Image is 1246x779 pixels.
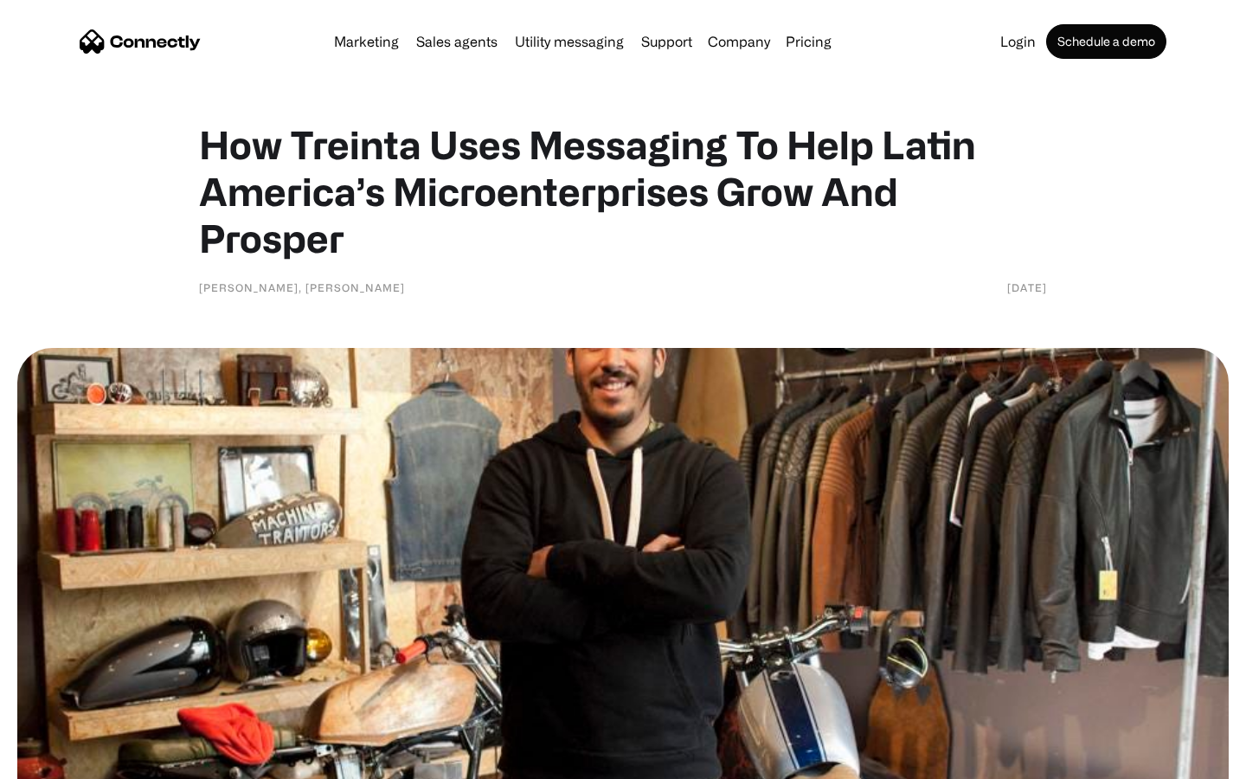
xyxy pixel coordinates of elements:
ul: Language list [35,749,104,773]
a: Schedule a demo [1046,24,1166,59]
a: Marketing [327,35,406,48]
aside: Language selected: English [17,749,104,773]
a: Pricing [779,35,838,48]
h1: How Treinta Uses Messaging To Help Latin America’s Microenterprises Grow And Prosper [199,121,1047,261]
a: Utility messaging [508,35,631,48]
div: [PERSON_NAME], [PERSON_NAME] [199,279,405,296]
a: Login [993,35,1043,48]
a: Sales agents [409,35,504,48]
div: Company [708,29,770,54]
a: Support [634,35,699,48]
div: [DATE] [1007,279,1047,296]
